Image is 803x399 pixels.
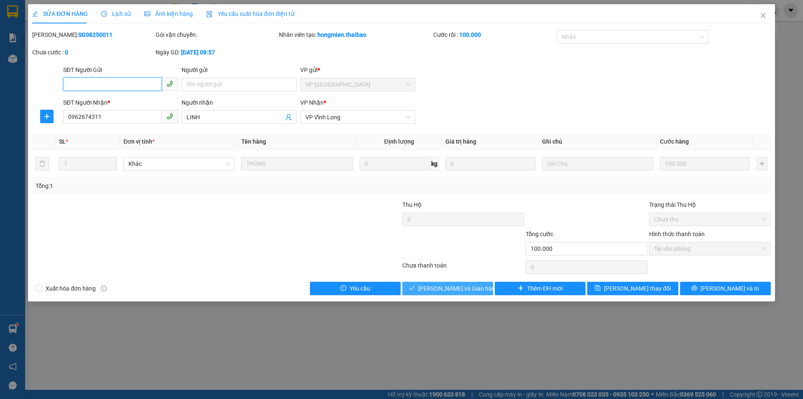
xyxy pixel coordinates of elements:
[542,157,653,170] input: Ghi Chú
[241,138,266,145] span: Tên hàng
[101,10,131,17] span: Lịch sử
[59,138,66,145] span: SL
[310,282,401,295] button: exclamation-circleYêu cầu
[36,181,310,190] div: Tổng: 1
[166,80,173,87] span: phone
[526,231,553,237] span: Tổng cước
[123,138,155,145] span: Đơn vị tính
[65,49,68,56] b: 0
[430,157,439,170] span: kg
[587,282,678,295] button: save[PERSON_NAME] thay đổi
[42,284,99,293] span: Xuất hóa đơn hàng
[156,30,277,39] div: Gói vận chuyển:
[402,282,493,295] button: check[PERSON_NAME] và Giao hàng
[660,157,750,170] input: 0
[156,48,277,57] div: Ngày GD:
[78,31,113,38] b: SG08250011
[101,11,107,17] span: clock-circle
[144,10,193,17] span: Ảnh kiện hàng
[206,10,294,17] span: Yêu cầu xuất hóa đơn điện tử
[340,285,346,292] span: exclamation-circle
[433,30,555,39] div: Cước rồi :
[701,284,759,293] span: [PERSON_NAME] và In
[206,11,213,18] img: icon
[40,110,54,123] button: plus
[527,284,563,293] span: Thêm ĐH mới
[41,113,53,120] span: plus
[680,282,771,295] button: printer[PERSON_NAME] và In
[649,200,771,209] div: Trạng thái Thu Hộ
[182,65,297,75] div: Người gửi
[604,284,671,293] span: [PERSON_NAME] thay đổi
[128,157,230,170] span: Khác
[660,138,689,145] span: Cước hàng
[317,31,366,38] b: hongmien.thaibao
[144,11,150,17] span: picture
[518,285,524,292] span: plus
[760,12,767,19] span: close
[32,48,154,57] div: Chưa cước :
[595,285,601,292] span: save
[300,99,324,106] span: VP Nhận
[649,231,705,237] label: Hình thức thanh toán
[305,78,410,91] span: VP Sài Gòn
[445,138,476,145] span: Giá trị hàng
[279,30,432,39] div: Nhân viên tạo:
[32,11,38,17] span: edit
[36,157,49,170] button: delete
[350,284,370,293] span: Yêu cầu
[305,111,410,124] span: VP Vĩnh Long
[181,49,215,56] b: [DATE] 09:57
[418,284,499,293] span: [PERSON_NAME] và Giao hàng
[63,98,178,107] div: SĐT Người Nhận
[445,157,535,170] input: 0
[495,282,586,295] button: plusThêm ĐH mới
[384,138,414,145] span: Định lượng
[401,261,525,275] div: Chưa thanh toán
[285,114,292,121] span: user-add
[241,157,353,170] input: VD: Bàn, Ghế
[757,157,767,170] button: plus
[539,134,657,150] th: Ghi chú
[32,10,88,17] span: SỬA ĐƠN HÀNG
[166,113,173,120] span: phone
[752,4,775,28] button: Close
[63,65,178,75] div: SĐT Người Gửi
[101,286,107,291] span: info-circle
[182,98,297,107] div: Người nhận
[409,285,415,292] span: check
[459,31,481,38] b: 100.000
[32,30,154,39] div: [PERSON_NAME]:
[654,242,766,255] span: Tại văn phòng
[300,65,415,75] div: VP gửi
[402,201,422,208] span: Thu Hộ
[691,285,697,292] span: printer
[654,213,766,226] span: Chưa thu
